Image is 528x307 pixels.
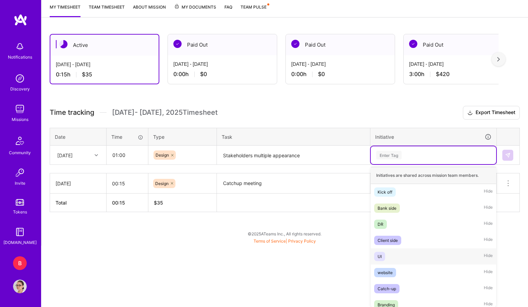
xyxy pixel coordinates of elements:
span: $0 [200,71,207,78]
textarea: Catchup meeting [218,174,369,193]
div: Enter Tag [376,150,402,160]
div: Discovery [10,85,30,93]
div: 0:00 h [173,71,271,78]
div: B [13,256,27,270]
div: [DOMAIN_NAME] [3,239,37,246]
a: Terms of Service [254,238,286,244]
span: [DATE] - [DATE] , 2025 Timesheet [112,108,218,117]
div: website [378,269,393,276]
div: [DATE] [56,180,101,187]
span: Hide [484,187,493,197]
th: Type [148,128,217,146]
span: My Documents [174,3,216,11]
div: Paid Out [168,34,277,55]
a: B [11,256,28,270]
span: Team Pulse [241,4,267,10]
a: Privacy Policy [288,238,316,244]
img: tokens [16,199,24,206]
img: User Avatar [13,280,27,293]
img: Paid Out [409,40,417,48]
a: Team Pulse [241,3,269,17]
div: 0:15 h [56,71,153,78]
a: About Mission [133,3,166,17]
div: 0:00 h [291,71,389,78]
div: Initiative [375,133,492,141]
i: icon Chevron [95,153,98,157]
span: Hide [484,236,493,245]
a: Team timesheet [89,3,125,17]
img: Invite [13,166,27,180]
span: Hide [484,252,493,261]
span: Hide [484,204,493,213]
div: 3:00 h [409,71,507,78]
div: Catch-up [378,285,396,292]
button: Export Timesheet [463,106,520,120]
span: Design [156,152,169,158]
span: $420 [436,71,450,78]
div: Time [111,133,143,140]
span: Hide [484,220,493,229]
input: HH:MM [107,174,148,193]
div: Kick off [378,188,392,196]
img: Active [59,40,67,48]
img: Submit [505,152,511,158]
span: Design [155,181,169,186]
span: | [254,238,316,244]
span: $0 [318,71,325,78]
a: FAQ [224,3,232,17]
img: right [497,57,500,62]
div: Invite [15,180,25,187]
div: DR [378,221,383,228]
div: Tokens [13,208,27,216]
a: My Documents [174,3,216,17]
span: $ 35 [154,200,163,206]
img: Paid Out [173,40,182,48]
textarea: Stakeholders multiple appearance [218,146,369,164]
span: Hide [484,268,493,277]
div: UI [378,253,382,260]
div: Client side [378,237,398,244]
div: Notifications [8,53,32,61]
i: icon Download [467,109,473,116]
a: My timesheet [50,3,81,17]
div: Missions [12,116,28,123]
th: Total [50,194,107,212]
input: HH:MM [107,146,148,164]
div: [DATE] - [DATE] [56,61,153,68]
img: Community [12,133,28,149]
div: [DATE] - [DATE] [291,61,389,68]
th: Task [217,128,370,146]
div: Paid Out [286,34,395,55]
div: Community [9,149,31,156]
img: bell [13,40,27,53]
div: Initiatives are shared across mission team members. [371,167,496,184]
div: Paid Out [404,34,513,55]
th: 00:15 [107,194,148,212]
img: logo [14,14,27,26]
th: Date [50,128,107,146]
img: discovery [13,72,27,85]
img: guide book [13,225,27,239]
div: Bank side [378,205,396,212]
div: © 2025 ATeams Inc., All rights reserved. [41,225,528,242]
div: [DATE] - [DATE] [409,61,507,68]
span: Hide [484,284,493,293]
div: [DATE] - [DATE] [173,61,271,68]
div: Active [50,35,159,56]
a: User Avatar [11,280,28,293]
div: [DATE] [57,151,73,159]
span: Time tracking [50,108,94,117]
img: Paid Out [291,40,299,48]
span: $35 [82,71,92,78]
img: teamwork [13,102,27,116]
